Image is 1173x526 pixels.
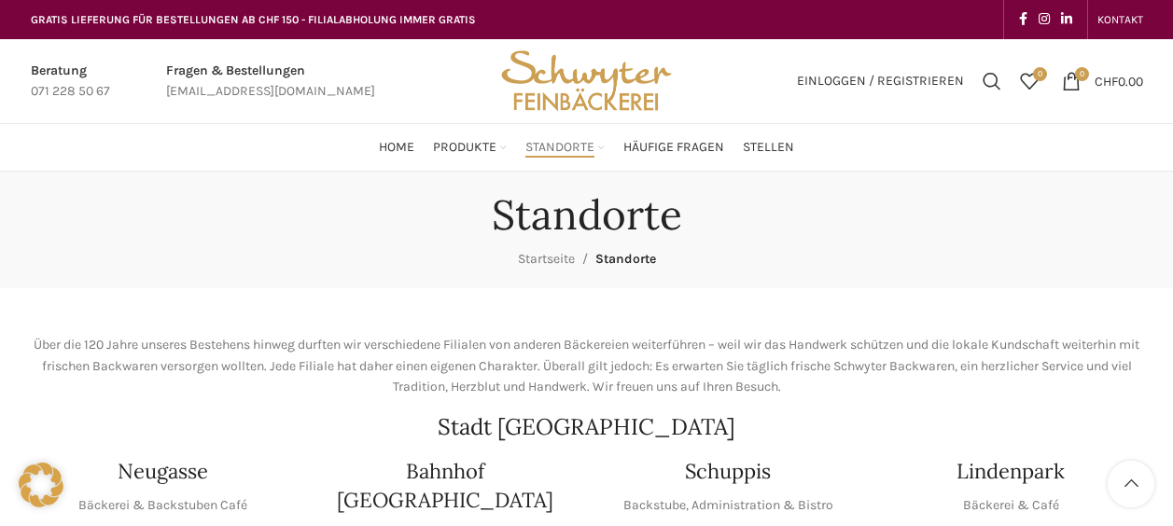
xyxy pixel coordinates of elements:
[623,129,724,166] a: Häufige Fragen
[21,129,1152,166] div: Main navigation
[1055,7,1078,33] a: Linkedin social link
[1033,67,1047,81] span: 0
[743,139,794,157] span: Stellen
[957,457,1065,486] h4: Lindenpark
[433,139,496,157] span: Produkte
[1095,73,1143,89] bdi: 0.00
[78,495,247,516] p: Bäckerei & Backstuben Café
[1011,62,1048,100] div: Meine Wunschliste
[31,13,476,26] span: GRATIS LIEFERUNG FÜR BESTELLUNGEN AB CHF 150 - FILIALABHOLUNG IMMER GRATIS
[166,61,375,103] a: Infobox link
[1013,7,1033,33] a: Facebook social link
[495,39,677,123] img: Bäckerei Schwyter
[623,495,833,516] p: Backstube, Administration & Bistro
[433,129,507,166] a: Produkte
[595,251,656,267] span: Standorte
[525,139,594,157] span: Standorte
[1075,67,1089,81] span: 0
[31,416,1143,438] h2: Stadt [GEOGRAPHIC_DATA]
[118,457,208,486] h4: Neugasse
[1088,1,1152,38] div: Secondary navigation
[492,190,682,240] h1: Standorte
[743,129,794,166] a: Stellen
[518,251,575,267] a: Startseite
[525,129,605,166] a: Standorte
[1053,62,1152,100] a: 0 CHF0.00
[1033,7,1055,33] a: Instagram social link
[1097,1,1143,38] a: KONTAKT
[963,495,1059,516] p: Bäckerei & Café
[685,457,771,486] h4: Schuppis
[31,61,110,103] a: Infobox link
[495,72,677,88] a: Site logo
[1095,73,1118,89] span: CHF
[379,139,414,157] span: Home
[379,129,414,166] a: Home
[973,62,1011,100] a: Suchen
[1097,13,1143,26] span: KONTAKT
[314,457,578,515] h4: Bahnhof [GEOGRAPHIC_DATA]
[623,139,724,157] span: Häufige Fragen
[31,335,1143,397] p: Über die 120 Jahre unseres Bestehens hinweg durften wir verschiedene Filialen von anderen Bäckere...
[1108,461,1154,507] a: Scroll to top button
[788,62,973,100] a: Einloggen / Registrieren
[797,75,964,88] span: Einloggen / Registrieren
[1011,62,1048,100] a: 0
